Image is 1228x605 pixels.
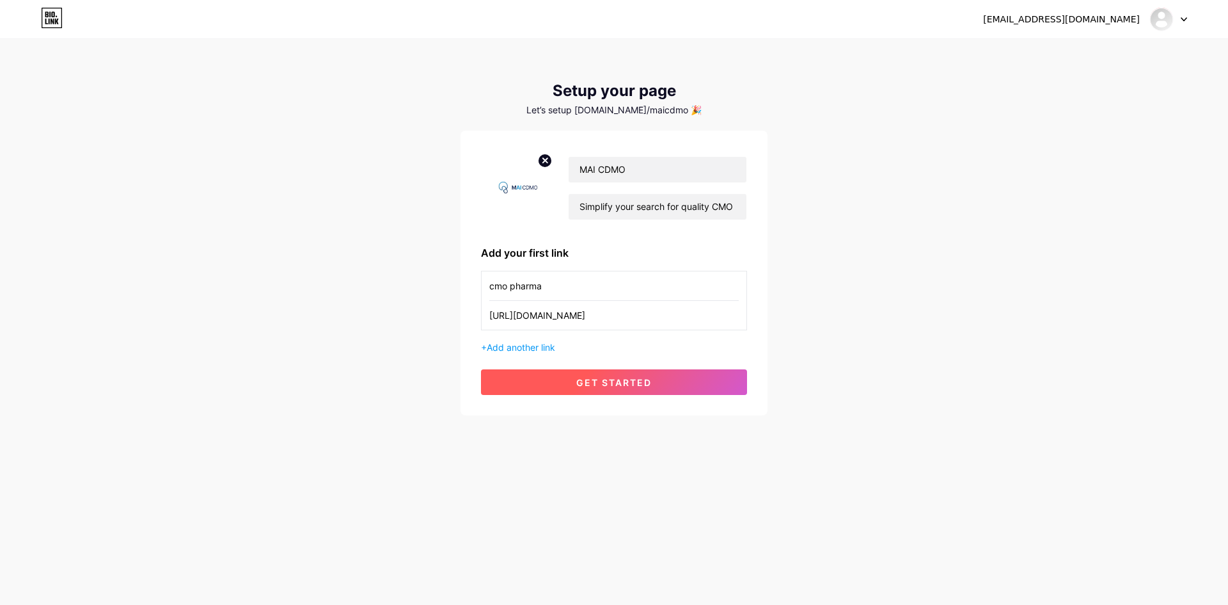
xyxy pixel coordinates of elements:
input: Your name [569,157,746,182]
div: Let’s setup [DOMAIN_NAME]/maicdmo 🎉 [460,105,767,115]
div: + [481,341,747,354]
div: Add your first link [481,245,747,261]
input: bio [569,194,746,220]
span: Add another link [487,342,555,353]
span: get started [576,377,652,388]
input: URL (https://instagram.com/yourname) [489,301,739,330]
img: maicdmo [1149,7,1174,31]
div: Setup your page [460,82,767,100]
input: Link name (My Instagram) [489,271,739,300]
div: [EMAIL_ADDRESS][DOMAIN_NAME] [983,13,1140,26]
img: profile pic [481,151,553,225]
button: get started [481,369,747,395]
